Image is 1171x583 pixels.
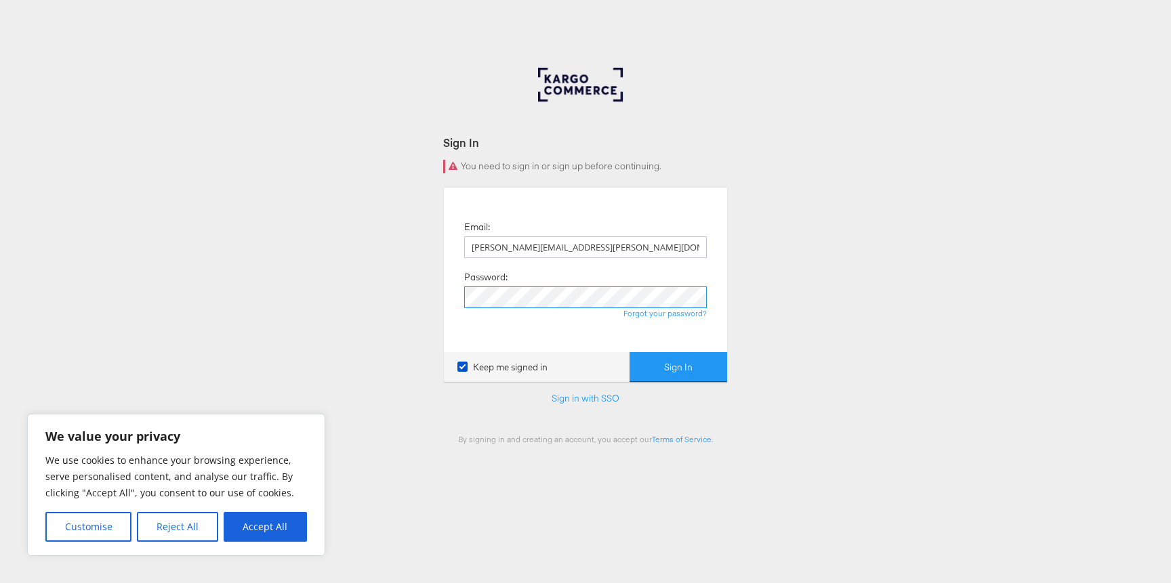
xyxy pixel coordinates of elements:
label: Email: [464,221,490,234]
input: Email [464,236,707,258]
div: By signing in and creating an account, you accept our . [443,434,728,444]
p: We value your privacy [45,428,307,444]
label: Password: [464,271,508,284]
button: Reject All [137,512,218,542]
div: You need to sign in or sign up before continuing. [443,160,728,173]
a: Sign in with SSO [552,392,619,404]
button: Customise [45,512,131,542]
div: Sign In [443,135,728,150]
label: Keep me signed in [457,361,548,374]
div: We value your privacy [27,414,325,556]
a: Terms of Service [652,434,712,444]
a: Forgot your password? [623,308,707,318]
button: Sign In [630,352,727,383]
p: We use cookies to enhance your browsing experience, serve personalised content, and analyse our t... [45,452,307,501]
button: Accept All [224,512,307,542]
